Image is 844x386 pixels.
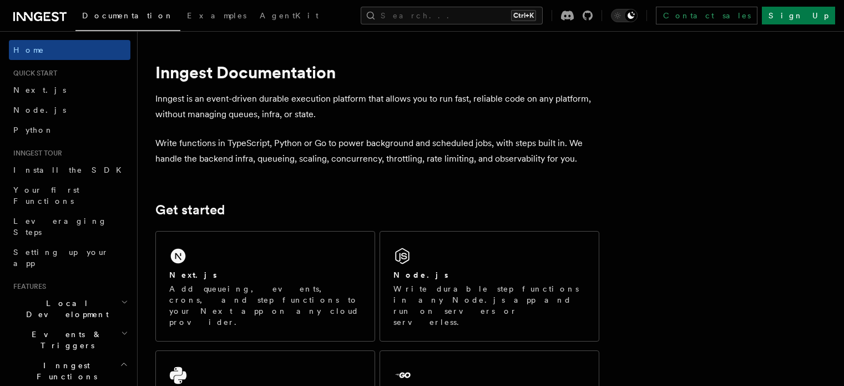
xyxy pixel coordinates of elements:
[13,217,107,237] span: Leveraging Steps
[187,11,246,20] span: Examples
[13,44,44,56] span: Home
[9,160,130,180] a: Install the SDK
[155,62,599,82] h1: Inngest Documentation
[82,11,174,20] span: Documentation
[13,86,66,94] span: Next.js
[9,242,130,273] a: Setting up your app
[361,7,543,24] button: Search...Ctrl+K
[13,166,128,174] span: Install the SDK
[9,149,62,158] span: Inngest tour
[380,231,599,342] a: Node.jsWrite durable step functions in any Node.js app and run on servers or serverless.
[9,293,130,324] button: Local Development
[9,40,130,60] a: Home
[75,3,180,31] a: Documentation
[13,126,54,134] span: Python
[13,186,79,205] span: Your first Functions
[155,136,599,167] p: Write functions in TypeScript, Python or Go to power background and scheduled jobs, with steps bu...
[169,283,361,328] p: Add queueing, events, crons, and step functions to your Next app on any cloud provider.
[13,106,66,114] span: Node.js
[656,7,757,24] a: Contact sales
[9,298,121,320] span: Local Development
[13,248,109,268] span: Setting up your app
[9,120,130,140] a: Python
[9,329,121,351] span: Events & Triggers
[9,282,46,291] span: Features
[253,3,325,30] a: AgentKit
[155,202,225,218] a: Get started
[260,11,319,20] span: AgentKit
[9,80,130,100] a: Next.js
[9,360,120,382] span: Inngest Functions
[9,69,57,78] span: Quick start
[9,324,130,355] button: Events & Triggers
[9,211,130,242] a: Leveraging Steps
[180,3,253,30] a: Examples
[169,269,217,280] h2: Next.js
[9,100,130,120] a: Node.js
[9,180,130,211] a: Your first Functions
[155,231,375,342] a: Next.jsAdd queueing, events, crons, and step functions to your Next app on any cloud provider.
[393,283,585,328] p: Write durable step functions in any Node.js app and run on servers or serverless.
[393,269,448,280] h2: Node.js
[155,91,599,122] p: Inngest is an event-driven durable execution platform that allows you to run fast, reliable code ...
[511,10,536,21] kbd: Ctrl+K
[611,9,638,22] button: Toggle dark mode
[762,7,835,24] a: Sign Up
